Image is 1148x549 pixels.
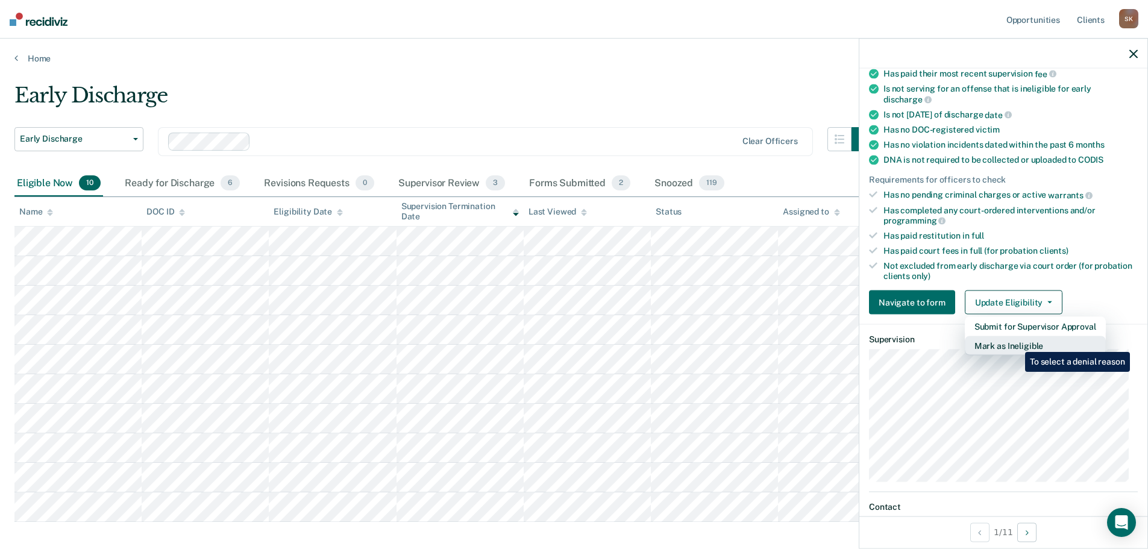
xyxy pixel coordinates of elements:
[883,109,1138,120] div: Is not [DATE] of discharge
[356,175,374,191] span: 0
[79,175,101,191] span: 10
[869,175,1138,185] div: Requirements for officers to check
[146,207,185,217] div: DOC ID
[965,317,1106,336] button: Submit for Supervisor Approval
[1035,69,1056,78] span: fee
[20,134,128,144] span: Early Discharge
[965,336,1106,356] button: Mark as Ineligible
[652,171,727,197] div: Snoozed
[1040,246,1068,256] span: clients)
[869,502,1138,512] dt: Contact
[396,171,508,197] div: Supervisor Review
[1119,9,1138,28] div: S K
[883,68,1138,79] div: Has paid their most recent supervision
[883,216,946,225] span: programming
[970,522,990,542] button: Previous Opportunity
[14,171,103,197] div: Eligible Now
[883,95,932,104] span: discharge
[221,175,240,191] span: 6
[859,516,1147,548] div: 1 / 11
[985,110,1011,119] span: date
[19,207,53,217] div: Name
[401,201,519,222] div: Supervision Termination Date
[14,53,1134,64] a: Home
[612,175,630,191] span: 2
[869,290,960,315] a: Navigate to form
[869,290,955,315] button: Navigate to form
[883,84,1138,104] div: Is not serving for an offense that is ineligible for early
[1017,522,1037,542] button: Next Opportunity
[883,260,1138,281] div: Not excluded from early discharge via court order (for probation clients
[699,175,724,191] span: 119
[486,175,505,191] span: 3
[742,136,798,146] div: Clear officers
[971,231,984,240] span: full
[527,171,633,197] div: Forms Submitted
[976,125,1000,134] span: victim
[883,205,1138,225] div: Has completed any court-ordered interventions and/or
[883,155,1138,165] div: DNA is not required to be collected or uploaded to
[883,190,1138,201] div: Has no pending criminal charges or active
[122,171,242,197] div: Ready for Discharge
[883,140,1138,150] div: Has no violation incidents dated within the past 6
[1076,140,1105,149] span: months
[883,246,1138,256] div: Has paid court fees in full (for probation
[14,83,876,118] div: Early Discharge
[783,207,839,217] div: Assigned to
[1107,508,1136,537] div: Open Intercom Messenger
[1048,190,1093,200] span: warrants
[965,290,1062,315] button: Update Eligibility
[912,271,930,280] span: only)
[10,13,67,26] img: Recidiviz
[274,207,343,217] div: Eligibility Date
[1078,155,1103,165] span: CODIS
[869,334,1138,345] dt: Supervision
[262,171,376,197] div: Revisions Requests
[883,231,1138,241] div: Has paid restitution in
[656,207,682,217] div: Status
[883,125,1138,135] div: Has no DOC-registered
[529,207,587,217] div: Last Viewed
